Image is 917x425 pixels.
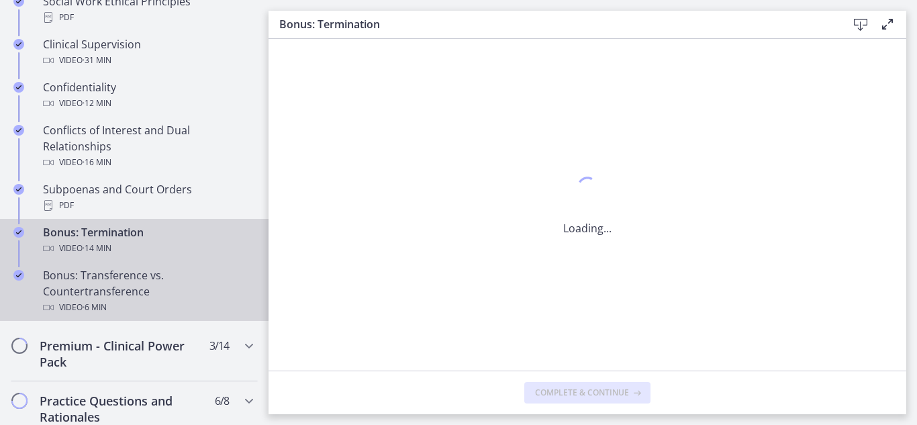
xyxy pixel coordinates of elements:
h2: Premium - Clinical Power Pack [40,338,203,370]
p: Loading... [563,220,612,236]
div: Subpoenas and Court Orders [43,181,252,214]
h3: Bonus: Termination [279,16,826,32]
span: · 31 min [83,52,111,68]
span: Complete & continue [535,387,629,398]
div: Clinical Supervision [43,36,252,68]
div: PDF [43,9,252,26]
i: Completed [13,184,24,195]
div: Bonus: Termination [43,224,252,256]
div: Bonus: Transference vs. Countertransference [43,267,252,316]
i: Completed [13,270,24,281]
span: · 14 min [83,240,111,256]
span: · 16 min [83,154,111,171]
i: Completed [13,39,24,50]
div: Video [43,299,252,316]
div: Confidentiality [43,79,252,111]
div: Video [43,95,252,111]
div: 1 [563,173,612,204]
h2: Practice Questions and Rationales [40,393,203,425]
i: Completed [13,82,24,93]
span: 3 / 14 [209,338,229,354]
div: PDF [43,197,252,214]
div: Video [43,154,252,171]
span: · 12 min [83,95,111,111]
div: Video [43,240,252,256]
span: · 6 min [83,299,107,316]
button: Complete & continue [524,382,650,404]
span: 6 / 8 [215,393,229,409]
i: Completed [13,227,24,238]
div: Video [43,52,252,68]
div: Conflicts of Interest and Dual Relationships [43,122,252,171]
i: Completed [13,125,24,136]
